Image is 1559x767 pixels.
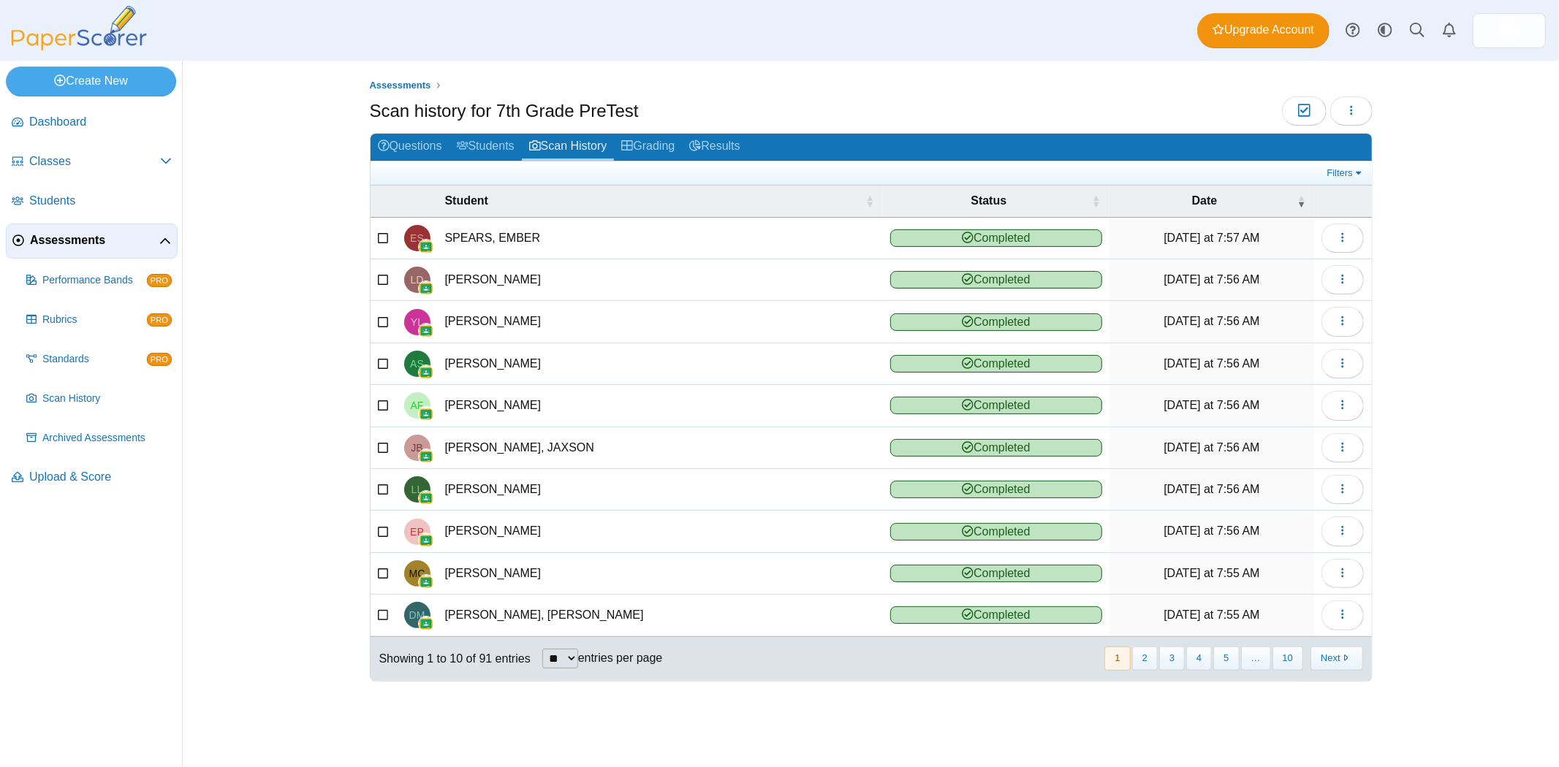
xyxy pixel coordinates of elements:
[1164,567,1259,579] time: Aug 28, 2025 at 7:55 AM
[1164,441,1259,454] time: Aug 28, 2025 at 7:56 AM
[6,145,178,180] a: Classes
[42,392,172,406] span: Scan History
[971,194,1006,207] span: Status
[419,617,433,631] img: googleClassroom-logo.png
[30,232,159,248] span: Assessments
[6,460,178,495] a: Upload & Score
[1192,194,1218,207] span: Date
[438,595,884,636] td: [PERSON_NAME], [PERSON_NAME]
[42,431,172,446] span: Archived Assessments
[147,274,172,287] span: PRO
[1164,524,1259,537] time: Aug 28, 2025 at 7:56 AM
[578,652,663,664] label: entries per page
[370,99,639,123] h1: Scan history for 7th Grade PreTest
[1310,646,1362,671] button: Next
[29,114,172,130] span: Dashboard
[1164,483,1259,495] time: Aug 28, 2025 at 7:56 AM
[682,134,747,161] a: Results
[890,565,1101,582] span: Completed
[6,224,178,259] a: Assessments
[890,439,1101,457] span: Completed
[20,342,178,377] a: Standards PRO
[411,275,424,285] span: LIAM DOLLAR
[29,153,160,169] span: Classes
[890,523,1101,541] span: Completed
[419,240,433,254] img: googleClassroom-logo.png
[371,134,450,161] a: Questions
[522,134,615,161] a: Scan History
[890,355,1101,373] span: Completed
[409,568,425,579] span: MARIO CANO
[450,134,522,161] a: Students
[1297,186,1305,216] span: Date : Activate to remove sorting
[1132,646,1158,671] button: 2
[1272,646,1303,671] button: 10
[438,343,884,385] td: [PERSON_NAME]
[1164,273,1259,286] time: Aug 28, 2025 at 7:56 AM
[42,352,147,367] span: Standards
[1213,22,1314,38] span: Upgrade Account
[409,610,425,620] span: DRAKE MYRICK
[6,105,178,140] a: Dashboard
[6,40,152,53] a: PaperScorer
[410,527,424,537] span: ETHAN PERRY
[365,77,434,95] a: Assessments
[1104,646,1130,671] button: 1
[29,469,172,485] span: Upload & Score
[42,273,147,288] span: Performance Bands
[20,381,178,416] a: Scan History
[410,359,424,369] span: ATALEE SCOTT
[20,263,178,298] a: Performance Bands PRO
[419,491,433,505] img: googleClassroom-logo.png
[1324,166,1368,180] a: Filters
[438,218,884,259] td: SPEARS, EMBER
[1473,13,1546,48] a: ps.jujrQmLhCdFvK8Se
[438,427,884,469] td: [PERSON_NAME], JAXSON
[20,421,178,456] a: Archived Assessments
[1164,315,1259,327] time: Aug 28, 2025 at 7:56 AM
[1241,646,1271,671] span: …
[438,511,884,552] td: [PERSON_NAME]
[419,449,433,464] img: googleClassroom-logo.png
[614,134,682,161] a: Grading
[419,281,433,296] img: googleClassroom-logo.png
[1164,357,1259,370] time: Aug 28, 2025 at 7:56 AM
[890,481,1101,498] span: Completed
[419,575,433,589] img: googleClassroom-logo.png
[147,313,172,327] span: PRO
[371,637,531,681] div: Showing 1 to 10 of 91 entries
[1213,646,1239,671] button: 5
[29,193,172,209] span: Students
[1197,13,1329,48] a: Upgrade Account
[1164,608,1259,621] time: Aug 28, 2025 at 7:55 AM
[890,313,1101,331] span: Completed
[1498,19,1521,42] img: ps.jujrQmLhCdFvK8Se
[20,302,178,337] a: Rubrics PRO
[438,553,884,595] td: [PERSON_NAME]
[1164,232,1259,244] time: Aug 28, 2025 at 7:57 AM
[370,80,431,91] span: Assessments
[6,66,176,96] a: Create New
[438,385,884,427] td: [PERSON_NAME]
[6,184,178,219] a: Students
[865,186,874,216] span: Student : Activate to sort
[419,533,433,548] img: googleClassroom-logo.png
[890,397,1101,414] span: Completed
[438,469,884,511] td: [PERSON_NAME]
[419,365,433,380] img: googleClassroom-logo.png
[1103,646,1362,671] nav: pagination
[438,259,884,301] td: [PERSON_NAME]
[411,317,423,327] span: YVETTE LANGFORD
[890,606,1101,624] span: Completed
[1186,646,1212,671] button: 4
[1092,186,1101,216] span: Status : Activate to sort
[1498,19,1521,42] span: Casey Staggs
[411,443,422,453] span: JAXSON BOWEN
[411,400,424,411] span: AIDAN FULLER
[6,6,152,50] img: PaperScorer
[411,484,423,495] span: LUCY LEMAIRE
[419,324,433,338] img: googleClassroom-logo.png
[890,271,1101,289] span: Completed
[1164,399,1259,411] time: Aug 28, 2025 at 7:56 AM
[1433,15,1465,47] a: Alerts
